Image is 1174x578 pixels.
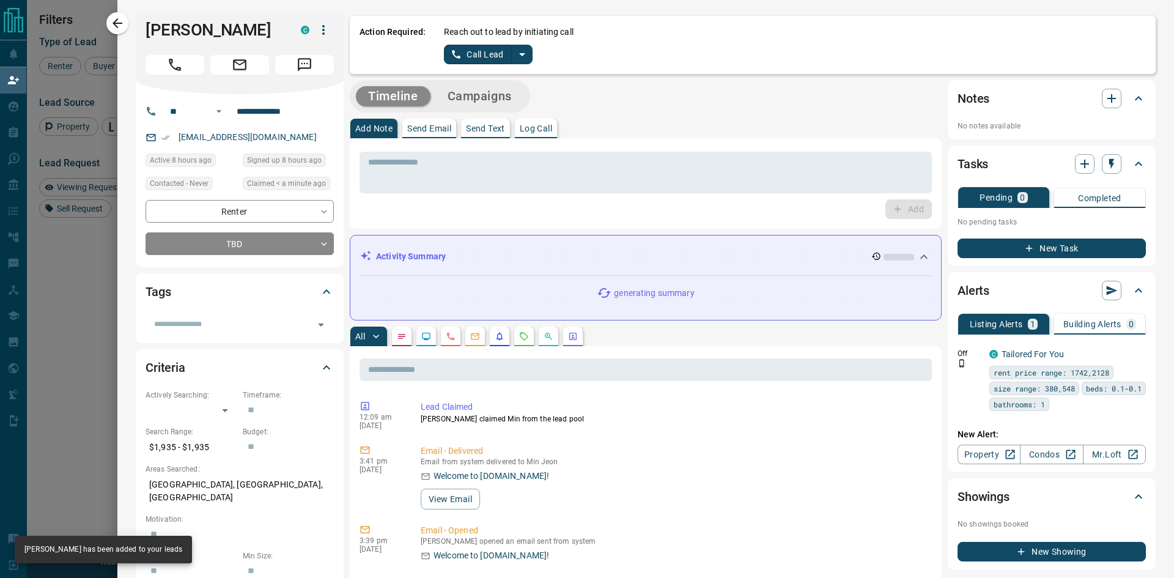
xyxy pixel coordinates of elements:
button: Call Lead [444,45,512,64]
p: [PERSON_NAME] claimed Min from the lead pool [421,413,927,424]
a: Property [958,445,1021,464]
p: [PERSON_NAME] opened an email sent from system [421,537,927,546]
button: New Showing [958,542,1146,561]
div: Notes [958,84,1146,113]
p: [DATE] [360,421,402,430]
div: Wed Aug 13 2025 [146,154,237,171]
p: New Alert: [958,428,1146,441]
a: Mr.Loft [1083,445,1146,464]
span: Claimed < a minute ago [247,177,326,190]
svg: Notes [397,332,407,341]
p: Action Required: [360,26,426,64]
h2: Tasks [958,154,988,174]
p: 0 [1129,320,1134,328]
svg: Email Verified [161,133,170,142]
p: Motivation: [146,514,334,525]
a: [EMAIL_ADDRESS][DOMAIN_NAME] [179,132,317,142]
h2: Notes [958,89,989,108]
div: Activity Summary [360,245,931,268]
p: Reach out to lead by initiating call [444,26,574,39]
h2: Tags [146,282,171,302]
p: Actively Searching: [146,390,237,401]
p: Email - Opened [421,524,927,537]
button: Campaigns [435,86,524,106]
p: Lead Claimed [421,401,927,413]
p: Areas Searched: [146,464,334,475]
p: Add Note [355,124,393,133]
div: Wed Aug 13 2025 [243,154,334,171]
span: beds: 0.1-0.1 [1086,382,1142,395]
p: Search Range: [146,426,237,437]
svg: Listing Alerts [495,332,504,341]
span: Email [210,55,269,75]
h2: Showings [958,487,1010,506]
p: 3:39 pm [360,536,402,545]
svg: Calls [446,332,456,341]
p: 12:09 am [360,413,402,421]
div: condos.ca [301,26,309,34]
button: New Task [958,239,1146,258]
p: [DATE] [360,545,402,554]
div: TBD [146,232,334,255]
div: Tags [146,277,334,306]
span: Call [146,55,204,75]
h2: Alerts [958,281,989,300]
svg: Opportunities [544,332,553,341]
span: Signed up 8 hours ago [247,154,322,166]
p: Budget: [243,426,334,437]
div: Alerts [958,276,1146,305]
p: [GEOGRAPHIC_DATA], [GEOGRAPHIC_DATA], [GEOGRAPHIC_DATA] [146,475,334,508]
p: Email from system delivered to Min Jeon [421,458,927,466]
p: Completed [1078,194,1121,202]
p: 3:41 pm [360,457,402,465]
p: No notes available [958,120,1146,132]
span: Active 8 hours ago [150,154,212,166]
span: Contacted - Never [150,177,209,190]
p: Building Alerts [1063,320,1121,328]
h2: Criteria [146,358,185,377]
p: $1,935 - $1,935 [146,437,237,458]
a: Condos [1020,445,1083,464]
p: generating summary [614,287,694,300]
div: [PERSON_NAME] has been added to your leads [24,539,182,560]
p: Welcome to [DOMAIN_NAME]! [434,549,549,562]
span: Message [275,55,334,75]
svg: Agent Actions [568,332,578,341]
p: No pending tasks [958,213,1146,231]
p: Send Email [407,124,451,133]
p: Listing Alerts [970,320,1023,328]
p: Welcome to [DOMAIN_NAME]! [434,470,549,483]
p: All [355,332,365,341]
div: Thu Aug 14 2025 [243,177,334,194]
svg: Push Notification Only [958,359,966,368]
button: Open [212,104,226,119]
div: Showings [958,482,1146,511]
p: Activity Summary [376,250,446,263]
svg: Emails [470,332,480,341]
div: Renter [146,200,334,223]
p: Timeframe: [243,390,334,401]
p: Send Text [466,124,505,133]
p: No showings booked [958,519,1146,530]
p: Off [958,348,982,359]
p: Min Size: [243,550,334,561]
p: Log Call [520,124,552,133]
p: 0 [1020,193,1025,202]
svg: Requests [519,332,529,341]
svg: Lead Browsing Activity [421,332,431,341]
button: Open [312,316,330,333]
p: 1 [1030,320,1035,328]
div: condos.ca [989,350,998,358]
span: rent price range: 1742,2128 [994,366,1109,379]
button: View Email [421,489,480,509]
div: Criteria [146,353,334,382]
div: Tasks [958,149,1146,179]
span: bathrooms: 1 [994,398,1045,410]
p: Email - Delivered [421,445,927,458]
p: [DATE] [360,465,402,474]
div: split button [444,45,533,64]
span: size range: 380,548 [994,382,1075,395]
p: Pending [980,193,1013,202]
h1: [PERSON_NAME] [146,20,282,40]
a: Tailored For You [1002,349,1064,359]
